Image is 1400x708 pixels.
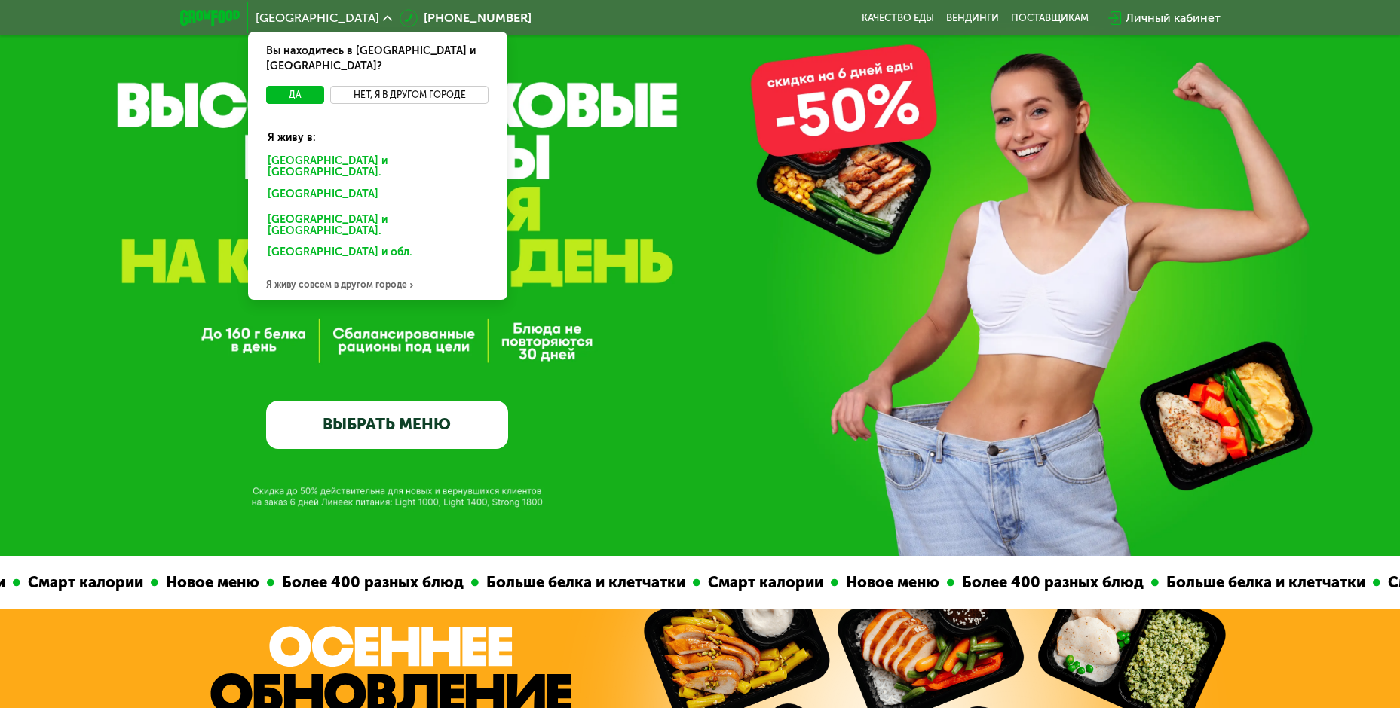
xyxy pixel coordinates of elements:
[384,571,599,594] div: Больше белка и клетчатки
[64,571,173,594] div: Новое меню
[180,571,377,594] div: Более 400 разных блюд
[248,32,507,86] div: Вы находитесь в [GEOGRAPHIC_DATA] и [GEOGRAPHIC_DATA]?
[946,12,999,24] a: Вендинги
[257,185,492,209] div: [GEOGRAPHIC_DATA]
[860,571,1057,594] div: Более 400 разных блюд
[1126,9,1221,27] div: Личный кабинет
[257,210,498,242] div: [GEOGRAPHIC_DATA] и [GEOGRAPHIC_DATA].
[744,571,853,594] div: Новое меню
[257,243,492,267] div: [GEOGRAPHIC_DATA] и обл.
[266,401,508,449] a: ВЫБРАТЬ МЕНЮ
[257,118,498,145] div: Я живу в:
[248,270,507,300] div: Я живу совсем в другом городе
[400,9,532,27] a: [PHONE_NUMBER]
[1011,12,1089,24] div: поставщикам
[862,12,934,24] a: Качество еды
[330,86,489,104] button: Нет, я в другом городе
[266,86,324,104] button: Да
[256,12,379,24] span: [GEOGRAPHIC_DATA]
[1065,571,1279,594] div: Больше белка и клетчатки
[257,151,498,183] div: [GEOGRAPHIC_DATA] и [GEOGRAPHIC_DATA].
[606,571,737,594] div: Смарт калории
